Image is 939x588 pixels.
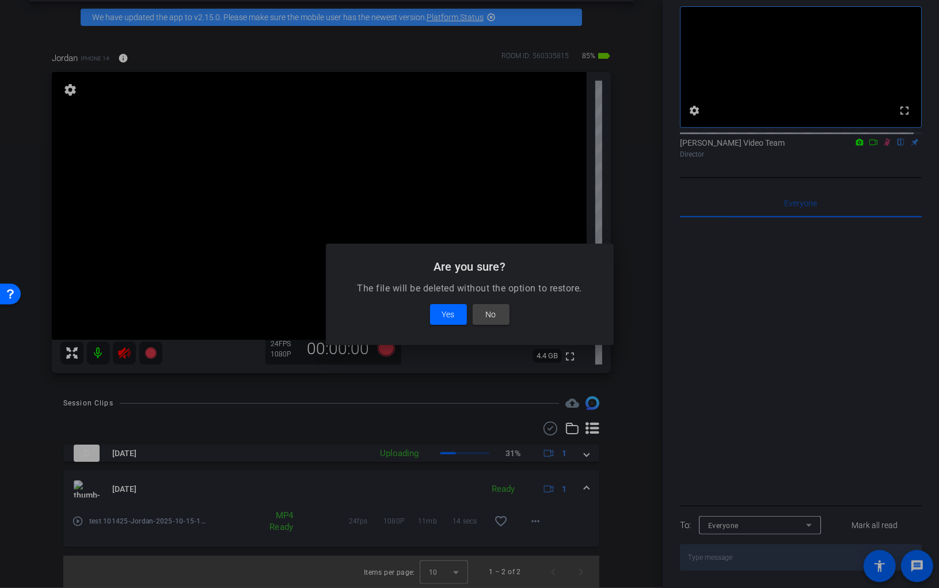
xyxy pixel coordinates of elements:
[340,282,600,295] p: The file will be deleted without the option to restore.
[430,304,467,325] button: Yes
[473,304,510,325] button: No
[486,308,496,321] span: No
[340,257,600,276] h2: Are you sure?
[442,308,455,321] span: Yes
